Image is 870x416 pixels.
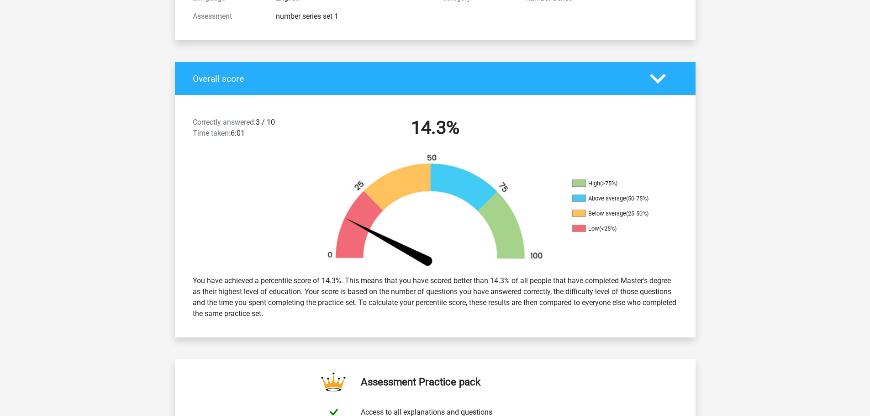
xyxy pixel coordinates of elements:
[572,179,664,188] li: High
[626,210,649,217] div: (25-50%)
[193,118,256,126] span: Correctly answered:
[600,180,617,187] div: (>75%)
[599,225,617,232] div: (<25%)
[572,225,664,233] li: Low
[317,117,553,139] h2: 14.3%
[193,74,636,84] h4: Overall score
[626,195,649,202] div: (50-75%)
[186,11,269,22] div: Assessment
[186,117,311,142] div: 3 / 10 6:01
[312,153,559,268] img: 14.8ddbc2927675.png
[572,210,664,218] li: Below average
[572,195,664,203] li: Above average
[193,129,231,137] span: Time taken:
[269,11,435,22] div: number series set 1
[186,272,685,323] div: You have achieved a percentile score of 14.3%. This means that you have scored better than 14.3% ...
